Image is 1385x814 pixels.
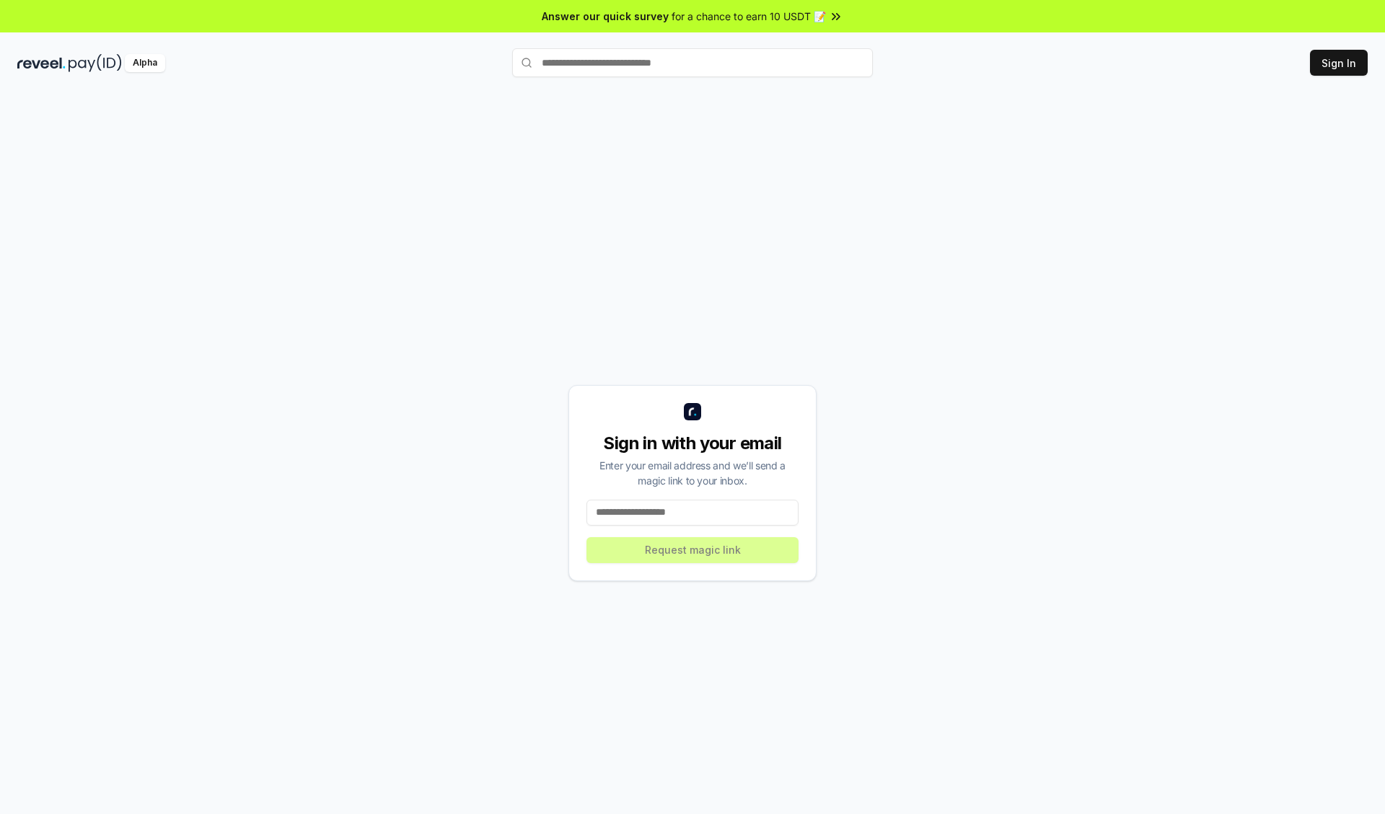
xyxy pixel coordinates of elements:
div: Sign in with your email [586,432,799,455]
button: Sign In [1310,50,1368,76]
img: logo_small [684,403,701,420]
span: for a chance to earn 10 USDT 📝 [672,9,826,24]
div: Alpha [125,54,165,72]
span: Answer our quick survey [542,9,669,24]
img: reveel_dark [17,54,66,72]
img: pay_id [69,54,122,72]
div: Enter your email address and we’ll send a magic link to your inbox. [586,458,799,488]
